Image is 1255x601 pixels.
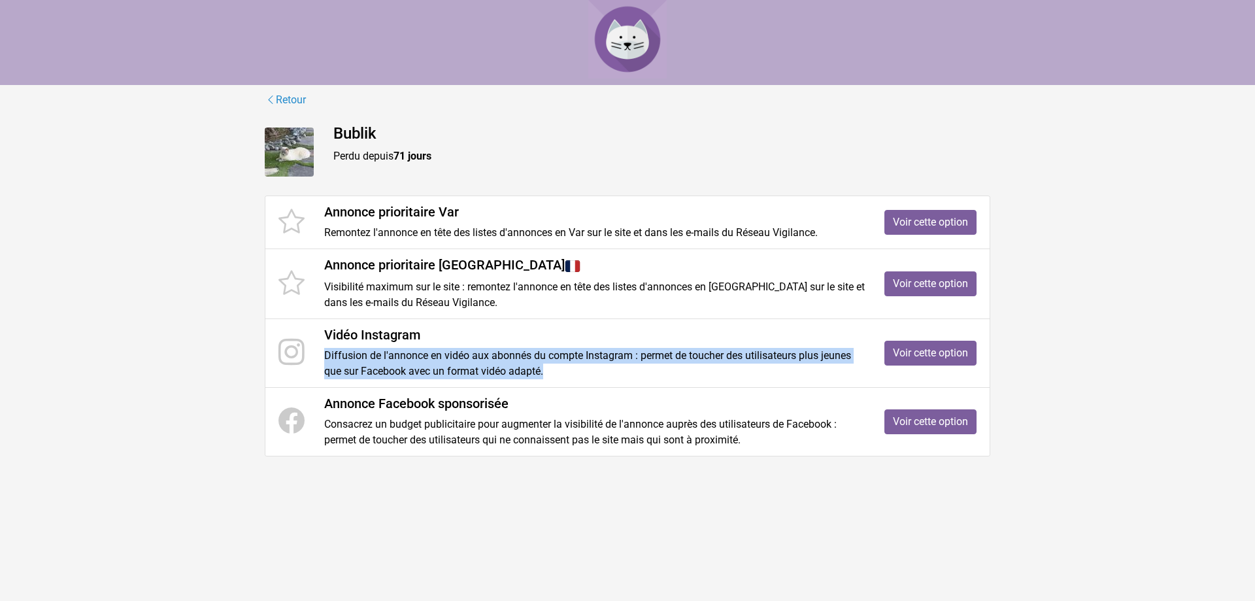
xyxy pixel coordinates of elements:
[324,396,865,411] h4: Annonce Facebook sponsorisée
[333,148,990,164] p: Perdu depuis
[565,258,580,274] img: France
[324,257,865,274] h4: Annonce prioritaire [GEOGRAPHIC_DATA]
[324,348,865,379] p: Diffusion de l'annonce en vidéo aux abonnés du compte Instagram : permet de toucher des utilisate...
[393,150,431,162] strong: 71 jours
[324,327,865,343] h4: Vidéo Instagram
[324,417,865,448] p: Consacrez un budget publicitaire pour augmenter la visibilité de l'annonce auprès des utilisateur...
[324,204,865,220] h4: Annonce prioritaire Var
[333,124,990,143] h4: Bublik
[884,271,977,296] a: Voir cette option
[265,92,307,109] a: Retour
[884,341,977,366] a: Voir cette option
[324,225,865,241] p: Remontez l'annonce en tête des listes d'annonces en Var sur le site et dans les e-mails du Réseau...
[324,279,865,311] p: Visibilité maximum sur le site : remontez l'annonce en tête des listes d'annonces en [GEOGRAPHIC_...
[884,210,977,235] a: Voir cette option
[884,409,977,434] a: Voir cette option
